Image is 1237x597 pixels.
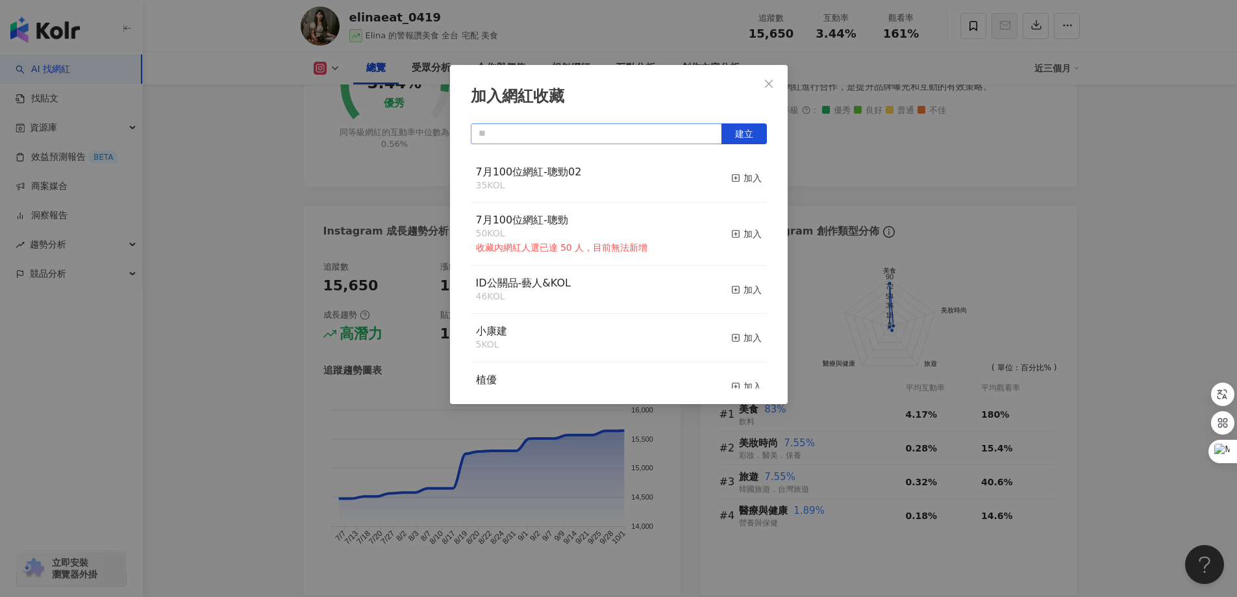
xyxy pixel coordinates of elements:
[731,331,762,345] div: 加入
[476,227,648,240] div: 50 KOL
[731,213,762,255] button: 加入
[731,165,762,192] button: 加入
[756,71,782,97] button: Close
[476,290,571,303] div: 46 KOL
[721,123,767,144] button: 建立
[476,167,582,177] a: 7月100位網紅-聰勁02
[731,379,762,394] div: 加入
[476,375,497,385] a: 植優
[476,338,507,351] div: 5 KOL
[731,171,762,185] div: 加入
[731,373,762,400] button: 加入
[476,277,571,289] span: ID公關品-藝人&KOL
[476,325,507,337] span: 小康建
[735,129,753,139] span: 建立
[476,374,497,386] span: 植優
[731,276,762,303] button: 加入
[476,326,507,337] a: 小康建
[476,278,571,288] a: ID公關品-藝人&KOL
[731,324,762,351] button: 加入
[476,242,648,253] span: 收藏內網紅人選已達 50 人，目前無法新增
[471,86,767,108] div: 加入網紅收藏
[764,79,774,89] span: close
[476,166,582,178] span: 7月100位網紅-聰勁02
[476,387,499,400] div: 7 KOL
[476,179,582,192] div: 35 KOL
[731,227,762,241] div: 加入
[731,283,762,297] div: 加入
[476,214,569,226] span: 7月100位網紅-聰勁
[476,215,569,225] a: 7月100位網紅-聰勁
